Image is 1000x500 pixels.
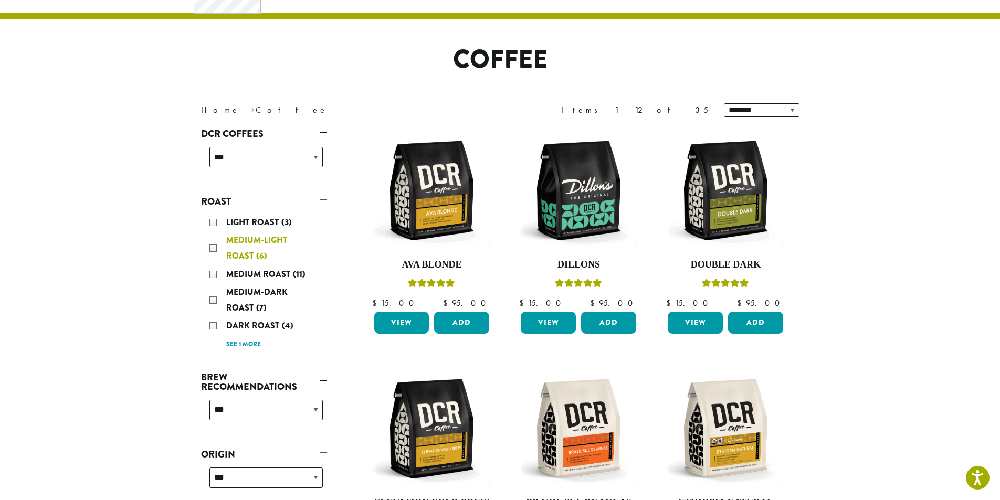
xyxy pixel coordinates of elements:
span: $ [737,297,746,308]
a: DillonsRated 5.00 out of 5 [518,130,639,307]
a: Brew Recommendations [201,368,327,396]
bdi: 15.00 [372,297,419,308]
nav: Breadcrumb [201,104,485,116]
a: Origin [201,445,327,463]
span: $ [590,297,599,308]
div: Rated 5.00 out of 5 [555,277,602,293]
a: Double DarkRated 4.50 out of 5 [665,130,786,307]
img: DCR-12oz-Ava-Blonde-Stock-scaled.png [371,130,492,251]
a: See 1 more [226,339,261,350]
span: – [576,297,580,308]
div: Items 1-12 of 35 [561,104,708,116]
span: $ [372,297,381,308]
div: Roast [201,210,327,356]
button: Add [728,312,783,334]
span: › [251,100,255,116]
bdi: 95.00 [737,297,785,308]
a: View [668,312,723,334]
span: Medium Roast [226,268,293,280]
img: DCR-12oz-Double-Dark-Stock-scaled.png [665,130,786,251]
bdi: 15.00 [666,297,713,308]
img: DCR-12oz-Dillons-Stock-scaled.png [518,130,639,251]
span: $ [519,297,528,308]
span: Medium-Dark Roast [226,286,288,314]
a: Roast [201,193,327,210]
div: DCR Coffees [201,143,327,180]
h1: Coffee [193,45,807,75]
span: $ [666,297,675,308]
button: Add [581,312,636,334]
div: Rated 5.00 out of 5 [408,277,455,293]
span: – [723,297,727,308]
h4: Double Dark [665,259,786,271]
img: DCR-12oz-Elevation-Cold-Brew-Stock-scaled.png [371,368,492,489]
span: (7) [256,302,267,314]
span: $ [443,297,452,308]
a: Home [201,104,240,115]
a: Ava BlondeRated 5.00 out of 5 [372,130,492,307]
a: View [521,312,576,334]
bdi: 95.00 [590,297,638,308]
div: Brew Recommendations [201,396,327,433]
a: DCR Coffees [201,125,327,143]
img: DCR-12oz-FTO-Ethiopia-Natural-Stock-scaled.png [665,368,786,489]
bdi: 15.00 [519,297,566,308]
span: Dark Roast [226,320,282,332]
div: Rated 4.50 out of 5 [702,277,749,293]
h4: Ava Blonde [372,259,492,271]
span: (4) [282,320,293,332]
bdi: 95.00 [443,297,491,308]
a: View [374,312,429,334]
span: (6) [256,250,267,262]
h4: Dillons [518,259,639,271]
span: (3) [281,216,292,228]
span: Medium-Light Roast [226,234,287,262]
span: – [429,297,433,308]
img: DCR-12oz-Brazil-Sul-De-Minas-Stock-scaled.png [518,368,639,489]
span: Light Roast [226,216,281,228]
button: Add [434,312,489,334]
span: (11) [293,268,306,280]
